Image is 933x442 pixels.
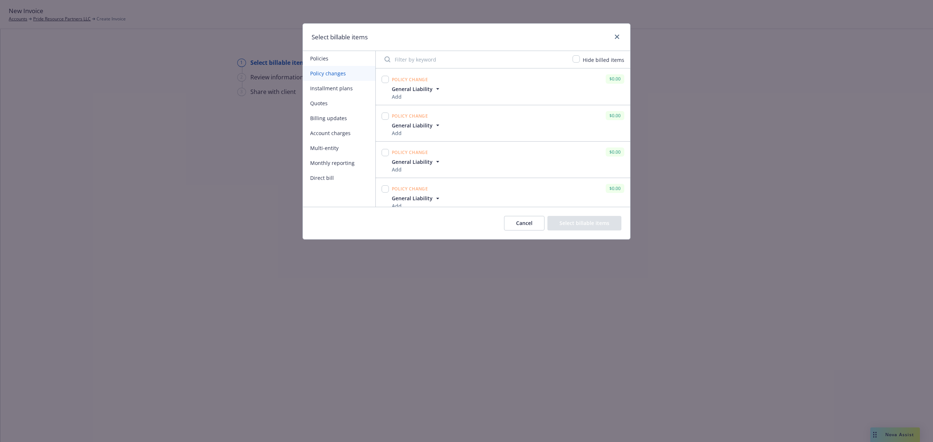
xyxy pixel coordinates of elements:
button: Multi-entity [303,141,375,155]
button: General Liability [392,158,441,166]
span: General Liability [392,194,433,202]
span: Policy change [392,76,428,83]
div: $0.00 [606,184,624,193]
span: Hide billed items [583,56,624,63]
span: General Liability [392,122,433,129]
button: General Liability [392,85,441,93]
span: Policy change [392,186,428,192]
span: General Liability [392,158,433,166]
span: Policy change [392,149,428,155]
button: Billing updates [303,111,375,126]
button: Policies [303,51,375,66]
div: $0.00 [606,74,624,83]
button: Monthly reporting [303,155,375,170]
button: Account charges [303,126,375,141]
button: Quotes [303,96,375,111]
button: General Liability [392,122,441,129]
div: $0.00 [606,147,624,157]
button: Cancel [504,216,544,230]
div: Add [392,166,441,173]
span: Policy change [392,113,428,119]
a: close [613,32,621,41]
input: Filter by keyword [380,52,568,67]
span: General Liability [392,85,433,93]
div: Add [392,129,441,137]
div: $0.00 [606,111,624,120]
div: Add [392,202,441,210]
button: General Liability [392,194,441,202]
button: Installment plans [303,81,375,96]
button: Policy changes [303,66,375,81]
h1: Select billable items [312,32,368,42]
button: Direct bill [303,170,375,185]
div: Add [392,93,441,100]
